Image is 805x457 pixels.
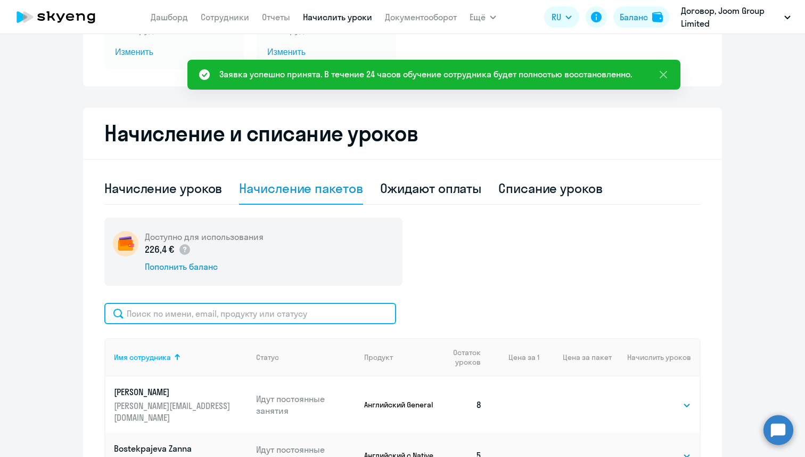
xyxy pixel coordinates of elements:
[380,180,482,197] div: Ожидают оплаты
[652,12,663,22] img: balance
[201,12,249,22] a: Сотрудники
[219,68,632,81] div: Заявка успешно принята. В течение 24 часов обучение сотрудника будет полностью восстановленно.
[115,46,233,59] span: Изменить
[676,4,796,30] button: Договор, Joom Group Limited
[364,352,393,362] div: Продукт
[544,6,579,28] button: RU
[239,180,363,197] div: Начисление пакетов
[114,386,233,398] p: [PERSON_NAME]
[490,338,539,376] th: Цена за 1
[104,180,222,197] div: Начисление уроков
[145,231,264,243] h5: Доступно для использования
[145,243,191,256] p: 226,4 €
[114,443,233,454] p: Bostekpajeva Zanna
[445,348,490,367] div: Остаток уроков
[104,303,396,324] input: Поиск по имени, email, продукту или статусу
[364,400,436,410] p: Английский General
[552,11,561,23] span: RU
[470,6,496,28] button: Ещё
[445,348,481,367] span: Остаток уроков
[498,180,603,197] div: Списание уроков
[256,352,356,362] div: Статус
[385,12,457,22] a: Документооборот
[613,6,669,28] button: Балансbalance
[113,231,138,256] img: wallet-circle.png
[681,4,780,30] p: Договор, Joom Group Limited
[470,11,486,23] span: Ещё
[612,338,700,376] th: Начислить уроков
[436,376,490,433] td: 8
[620,11,648,23] div: Баланс
[114,352,171,362] div: Имя сотрудника
[151,12,188,22] a: Дашборд
[364,352,436,362] div: Продукт
[114,400,233,423] p: [PERSON_NAME][EMAIL_ADDRESS][DOMAIN_NAME]
[145,261,264,272] div: Пополнить баланс
[114,386,248,423] a: [PERSON_NAME][PERSON_NAME][EMAIL_ADDRESS][DOMAIN_NAME]
[256,352,279,362] div: Статус
[104,121,701,146] h2: Начисление и списание уроков
[262,12,290,22] a: Отчеты
[303,12,372,22] a: Начислить уроки
[539,338,612,376] th: Цена за пакет
[256,393,356,416] p: Идут постоянные занятия
[114,352,248,362] div: Имя сотрудника
[267,46,385,59] span: Изменить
